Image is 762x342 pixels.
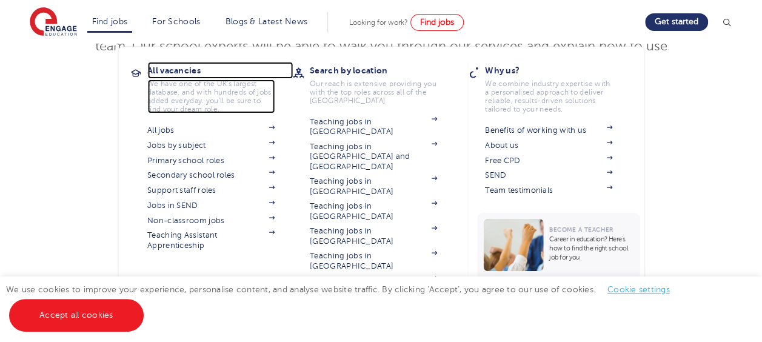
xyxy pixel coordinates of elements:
[310,62,455,79] h3: Search by location
[147,141,275,150] a: Jobs by subject
[147,62,293,79] h3: All vacancies
[9,299,144,332] a: Accept all cookies
[310,79,437,105] p: Our reach is extensive providing you with the top roles across all of the [GEOGRAPHIC_DATA]
[410,14,464,31] a: Find jobs
[485,62,630,113] a: Why us?We combine industry expertise with a personalised approach to deliver reliable, results-dr...
[147,170,275,180] a: Secondary school roles
[349,18,408,27] span: Looking for work?
[477,213,643,280] a: Become a TeacherCareer in education? Here’s how to find the right school job for you
[92,17,128,26] a: Find jobs
[310,117,437,137] a: Teaching jobs in [GEOGRAPHIC_DATA]
[485,186,612,195] a: Team testimonials
[485,141,612,150] a: About us
[549,235,633,262] p: Career in education? Here’s how to find the right school job for you
[549,226,613,233] span: Become a Teacher
[310,62,455,105] a: Search by locationOur reach is extensive providing you with the top roles across all of the [GEOG...
[147,186,275,195] a: Support staff roles
[310,142,437,172] a: Teaching jobs in [GEOGRAPHIC_DATA] and [GEOGRAPHIC_DATA]
[6,285,682,320] span: We use cookies to improve your experience, personalise content, and analyse website traffic. By c...
[310,201,437,221] a: Teaching jobs in [GEOGRAPHIC_DATA]
[310,226,437,246] a: Teaching jobs in [GEOGRAPHIC_DATA]
[147,62,293,113] a: All vacanciesWe have one of the UK's largest database. and with hundreds of jobs added everyday. ...
[310,251,437,271] a: Teaching jobs in [GEOGRAPHIC_DATA]
[84,15,678,78] p: Use the tool below to book yourself in for a commitment-free consultation call with the Engage te...
[645,13,708,31] a: Get started
[420,18,454,27] span: Find jobs
[310,176,437,196] a: Teaching jobs in [GEOGRAPHIC_DATA]
[147,156,275,166] a: Primary school roles
[147,79,275,113] p: We have one of the UK's largest database. and with hundreds of jobs added everyday. you'll be sur...
[147,126,275,135] a: All jobs
[147,216,275,226] a: Non-classroom jobs
[147,230,275,250] a: Teaching Assistant Apprenticeship
[485,79,612,113] p: We combine industry expertise with a personalised approach to deliver reliable, results-driven so...
[485,170,612,180] a: SEND
[147,201,275,210] a: Jobs in SEND
[485,156,612,166] a: Free CPD
[485,126,612,135] a: Benefits of working with us
[226,17,308,26] a: Blogs & Latest News
[607,285,670,294] a: Cookie settings
[485,62,630,79] h3: Why us?
[152,17,200,26] a: For Schools
[30,7,77,38] img: Engage Education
